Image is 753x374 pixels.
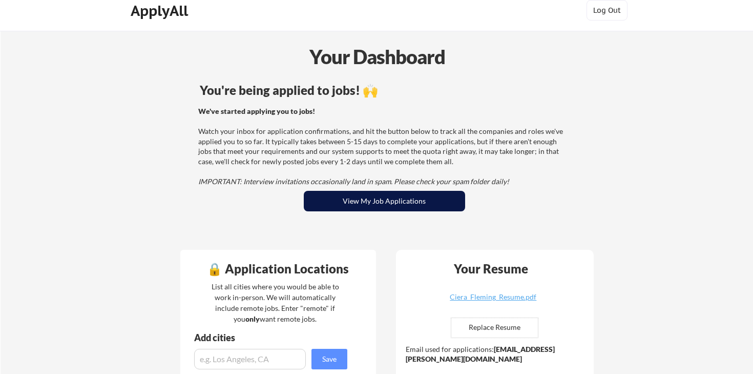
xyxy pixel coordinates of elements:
div: Watch your inbox for application confirmations, and hit the button below to track all the compani... [198,106,568,187]
div: You're being applied to jobs! 🙌 [200,84,569,96]
div: 🔒 Application Locations [183,263,373,275]
button: View My Job Applications [304,191,465,211]
strong: only [245,314,260,323]
button: Save [311,349,347,369]
div: List all cities where you would be able to work in-person. We will automatically include remote j... [205,281,346,324]
div: Your Dashboard [1,42,753,71]
strong: [EMAIL_ADDRESS][PERSON_NAME][DOMAIN_NAME] [406,345,555,364]
em: IMPORTANT: Interview invitations occasionally land in spam. Please check your spam folder daily! [198,177,509,186]
div: ApplyAll [131,2,191,19]
a: Ciera_Fleming_Resume.pdf [432,293,554,309]
input: e.g. Los Angeles, CA [194,349,306,369]
div: Your Resume [441,263,542,275]
div: Add cities [194,333,350,342]
strong: We've started applying you to jobs! [198,107,315,115]
div: Ciera_Fleming_Resume.pdf [432,293,554,301]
